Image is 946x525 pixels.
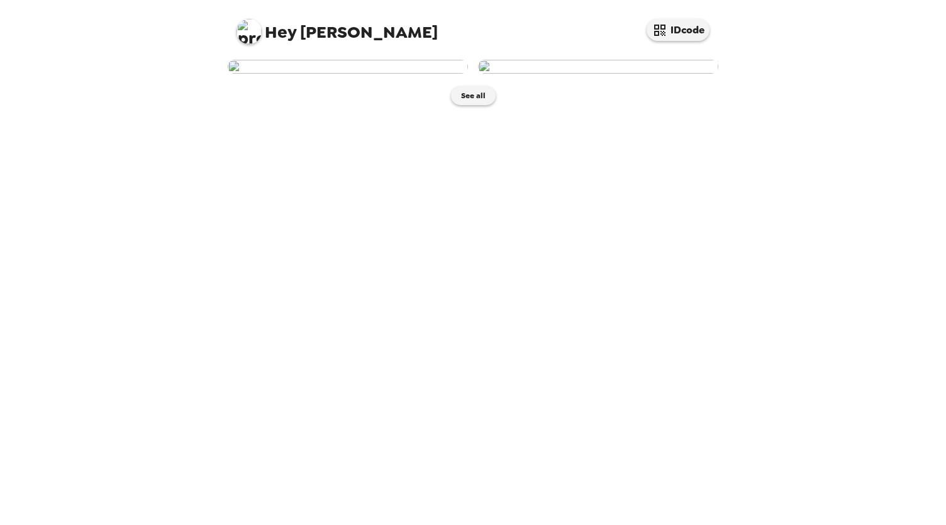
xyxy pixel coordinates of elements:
[478,60,718,74] img: user-251370
[228,60,468,74] img: user-279762
[451,86,496,105] button: See all
[237,19,262,44] img: profile pic
[647,19,710,41] button: IDcode
[237,13,438,41] span: [PERSON_NAME]
[265,21,296,43] span: Hey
